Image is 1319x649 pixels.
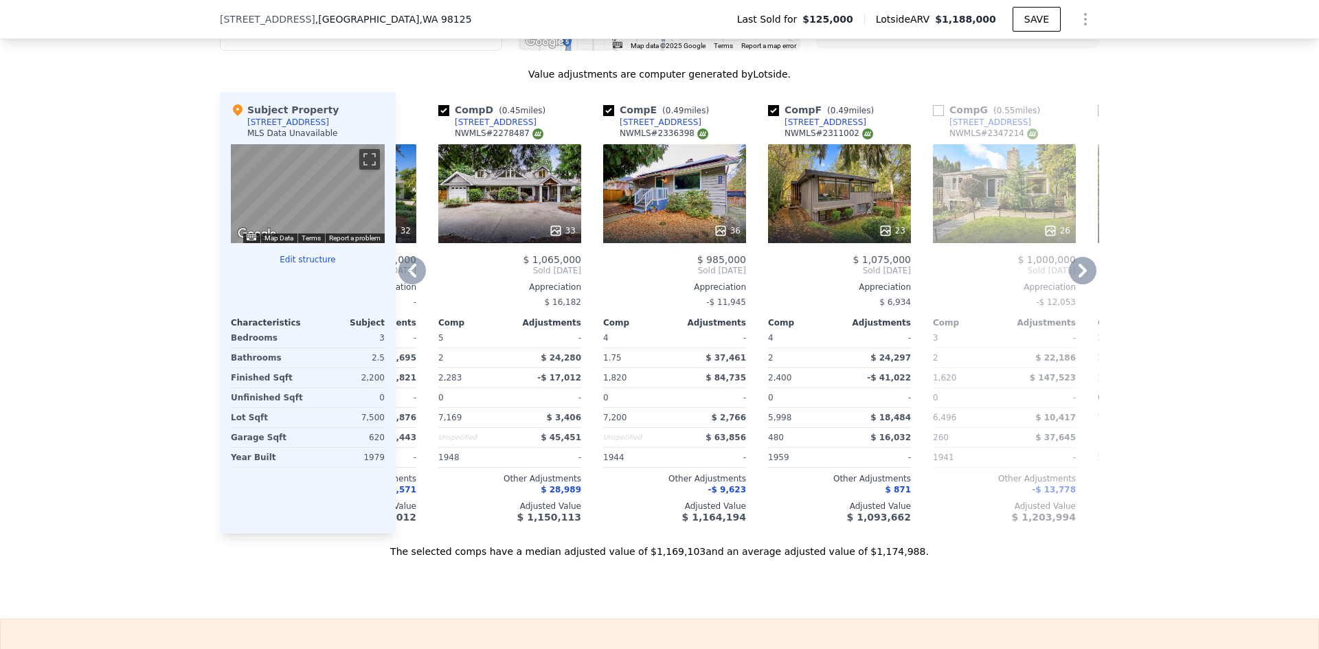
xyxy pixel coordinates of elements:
[997,106,1015,115] span: 0.55
[933,265,1076,276] span: Sold [DATE]
[512,328,581,348] div: -
[1098,393,1103,402] span: 0
[231,368,305,387] div: Finished Sqft
[220,12,315,26] span: [STREET_ADDRESS]
[831,106,849,115] span: 0.49
[935,14,996,25] span: $1,188,000
[706,353,746,363] span: $ 37,461
[933,473,1076,484] div: Other Adjustments
[603,501,746,512] div: Adjusted Value
[455,128,543,139] div: NWMLS # 2278487
[438,473,581,484] div: Other Adjustments
[510,317,581,328] div: Adjustments
[876,12,935,26] span: Lotside ARV
[438,282,581,293] div: Appreciation
[785,128,873,139] div: NWMLS # 2311002
[768,433,784,442] span: 480
[879,297,911,307] span: $ 6,934
[768,348,837,367] div: 2
[677,448,746,467] div: -
[706,433,746,442] span: $ 63,856
[512,388,581,407] div: -
[234,225,280,243] img: Google
[603,317,675,328] div: Comp
[870,413,911,422] span: $ 18,484
[1036,297,1076,307] span: -$ 12,053
[315,12,472,26] span: , [GEOGRAPHIC_DATA]
[231,348,305,367] div: Bathrooms
[933,117,1031,128] a: [STREET_ADDRESS]
[1035,433,1076,442] span: $ 37,645
[247,117,329,128] div: [STREET_ADDRESS]
[220,67,1099,81] div: Value adjustments are computer generated by Lotside .
[1017,254,1076,265] span: $ 1,000,000
[697,128,708,139] img: NWMLS Logo
[502,106,521,115] span: 0.45
[311,368,385,387] div: 2,200
[376,485,416,494] span: $ 10,571
[603,282,746,293] div: Appreciation
[311,408,385,427] div: 7,500
[768,373,791,383] span: 2,400
[768,333,774,343] span: 4
[885,485,911,494] span: $ 871
[1098,473,1241,484] div: Other Adjustments
[376,353,416,363] span: $ 43,695
[329,234,381,242] a: Report a problem
[438,413,462,422] span: 7,169
[1030,373,1076,383] span: $ 147,523
[438,317,510,328] div: Comp
[768,501,911,512] div: Adjusted Value
[620,128,708,139] div: NWMLS # 2336398
[376,433,416,442] span: $ 38,443
[933,373,956,383] span: 1,620
[839,317,911,328] div: Adjustments
[220,534,1099,558] div: The selected comps have a median adjusted value of $1,169,103 and an average adjusted value of $1...
[1098,413,1121,422] span: 7,500
[949,128,1038,139] div: NWMLS # 2347214
[438,265,581,276] span: Sold [DATE]
[768,473,911,484] div: Other Adjustments
[522,33,567,51] img: Google
[741,42,796,49] a: Report a map error
[231,103,339,117] div: Subject Property
[988,106,1046,115] span: ( miles)
[1035,413,1076,422] span: $ 10,417
[311,428,385,447] div: 620
[1012,512,1076,523] span: $ 1,203,994
[541,433,581,442] span: $ 45,451
[933,103,1046,117] div: Comp G
[675,317,746,328] div: Adjustments
[1072,5,1099,33] button: Show Options
[1098,448,1166,467] div: 1939
[603,117,701,128] a: [STREET_ADDRESS]
[231,254,385,265] button: Edit structure
[768,393,774,402] span: 0
[603,333,609,343] span: 4
[714,42,733,49] a: Terms
[547,413,581,422] span: $ 3,406
[603,473,746,484] div: Other Adjustments
[1027,128,1038,139] img: NWMLS Logo
[419,14,471,25] span: , WA 98125
[933,333,938,343] span: 3
[842,388,911,407] div: -
[949,117,1031,128] div: [STREET_ADDRESS]
[657,106,714,115] span: ( miles)
[231,328,305,348] div: Bedrooms
[862,128,873,139] img: NWMLS Logo
[631,42,706,49] span: Map data ©2025 Google
[677,328,746,348] div: -
[523,254,581,265] span: $ 1,065,000
[1098,282,1241,293] div: Appreciation
[438,117,537,128] a: [STREET_ADDRESS]
[308,317,385,328] div: Subject
[603,265,746,276] span: Sold [DATE]
[231,428,305,447] div: Garage Sqft
[768,117,866,128] a: [STREET_ADDRESS]
[603,448,672,467] div: 1944
[359,149,380,170] button: Toggle fullscreen view
[785,117,866,128] div: [STREET_ADDRESS]
[264,234,293,243] button: Map Data
[1035,353,1076,363] span: $ 22,186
